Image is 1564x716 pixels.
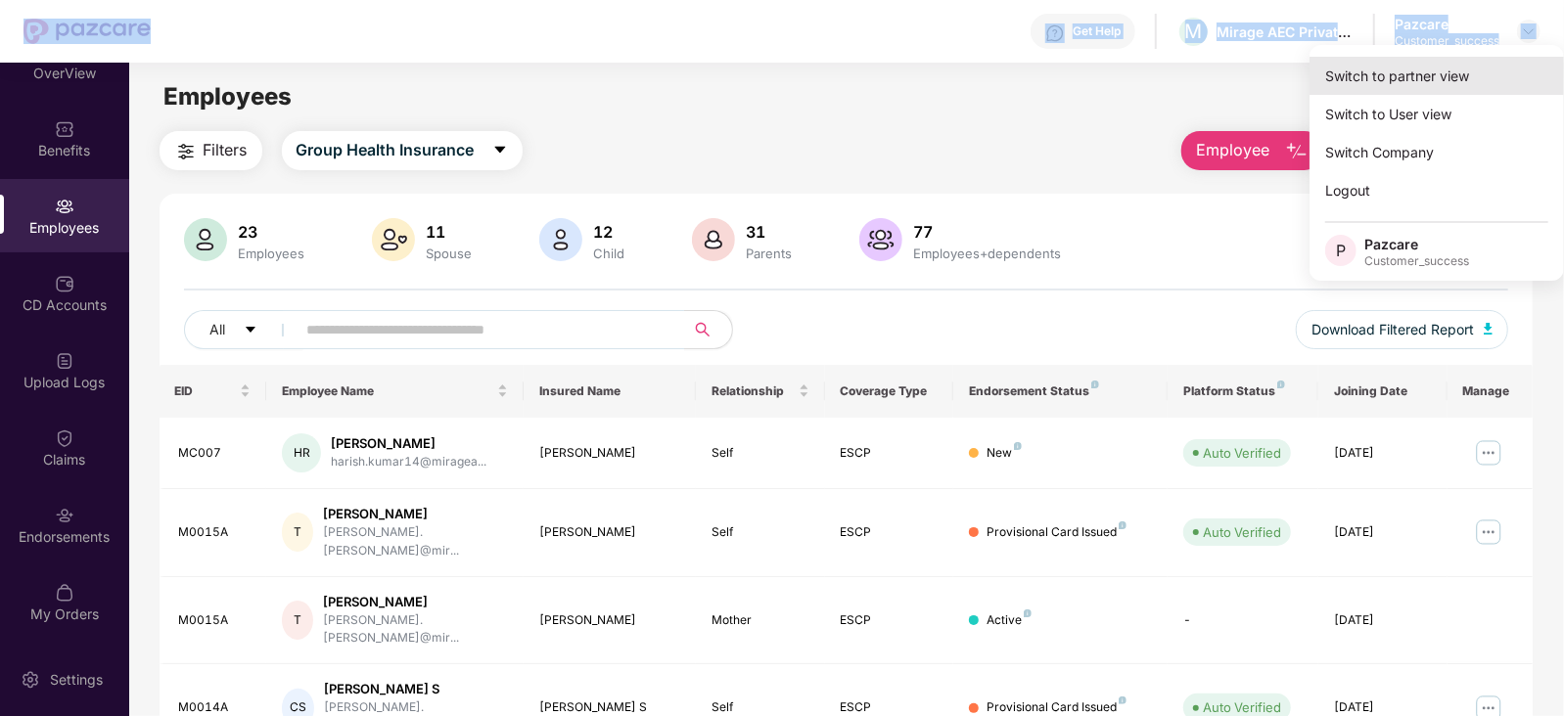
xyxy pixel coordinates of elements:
[539,218,582,261] img: svg+xml;base64,PHN2ZyB4bWxucz0iaHR0cDovL3d3dy53My5vcmcvMjAwMC9zdmciIHhtbG5zOnhsaW5rPSJodHRwOi8vd3...
[712,444,809,463] div: Self
[266,365,524,418] th: Employee Name
[323,523,509,560] div: [PERSON_NAME].[PERSON_NAME]@mir...
[1473,516,1504,548] img: manageButton
[21,670,40,690] img: svg+xml;base64,PHN2ZyBpZD0iU2V0dGluZy0yMHgyMCIgeG1sbnM9Imh0dHA6Ly93d3cudzMub3JnLzIwMDAvc3ZnIiB3aW...
[1310,171,1564,209] div: Logout
[859,218,902,261] img: svg+xml;base64,PHN2ZyB4bWxucz0iaHR0cDovL3d3dy53My5vcmcvMjAwMC9zdmciIHhtbG5zOnhsaW5rPSJodHRwOi8vd3...
[1521,23,1537,39] img: svg+xml;base64,PHN2ZyBpZD0iRHJvcGRvd24tMzJ4MzIiIHhtbG5zPSJodHRwOi8vd3d3LnczLm9yZy8yMDAwL3N2ZyIgd2...
[184,218,227,261] img: svg+xml;base64,PHN2ZyB4bWxucz0iaHR0cDovL3d3dy53My5vcmcvMjAwMC9zdmciIHhtbG5zOnhsaW5rPSJodHRwOi8vd3...
[1334,523,1432,542] div: [DATE]
[987,523,1127,542] div: Provisional Card Issued
[331,434,486,453] div: [PERSON_NAME]
[55,428,74,448] img: svg+xml;base64,PHN2ZyBpZD0iQ2xhaW0iIHhtbG5zPSJodHRwOi8vd3d3LnczLm9yZy8yMDAwL3N2ZyIgd2lkdGg9IjIwIi...
[204,138,248,162] span: Filters
[1334,611,1432,630] div: [DATE]
[175,383,237,399] span: EID
[1364,235,1469,253] div: Pazcare
[372,218,415,261] img: svg+xml;base64,PHN2ZyB4bWxucz0iaHR0cDovL3d3dy53My5vcmcvMjAwMC9zdmciIHhtbG5zOnhsaW5rPSJodHRwOi8vd3...
[1119,696,1127,704] img: svg+xml;base64,PHN2ZyB4bWxucz0iaHR0cDovL3d3dy53My5vcmcvMjAwMC9zdmciIHdpZHRoPSI4IiBoZWlnaHQ9IjgiIH...
[825,365,954,418] th: Coverage Type
[1203,443,1281,463] div: Auto Verified
[910,222,1066,242] div: 77
[684,310,733,349] button: search
[55,583,74,603] img: svg+xml;base64,PHN2ZyBpZD0iTXlfT3JkZXJzIiBkYXRhLW5hbWU9Ik15IE9yZGVycyIgeG1sbnM9Imh0dHA6Ly93d3cudz...
[539,444,679,463] div: [PERSON_NAME]
[1045,23,1065,43] img: svg+xml;base64,PHN2ZyBpZD0iSGVscC0zMngzMiIgeG1sbnM9Imh0dHA6Ly93d3cudzMub3JnLzIwMDAvc3ZnIiB3aWR0aD...
[179,444,252,463] div: MC007
[1336,239,1346,262] span: P
[163,82,292,111] span: Employees
[743,222,797,242] div: 31
[282,131,523,170] button: Group Health Insurancecaret-down
[1285,140,1309,163] img: svg+xml;base64,PHN2ZyB4bWxucz0iaHR0cDovL3d3dy53My5vcmcvMjAwMC9zdmciIHhtbG5zOnhsaW5rPSJodHRwOi8vd3...
[179,523,252,542] div: M0015A
[1473,437,1504,469] img: manageButton
[184,310,303,349] button: Allcaret-down
[1310,57,1564,95] div: Switch to partner view
[539,611,679,630] div: [PERSON_NAME]
[841,444,939,463] div: ESCP
[55,274,74,293] img: svg+xml;base64,PHN2ZyBpZD0iQ0RfQWNjb3VudHMiIGRhdGEtbmFtZT0iQ0QgQWNjb3VudHMiIHhtbG5zPSJodHRwOi8vd3...
[282,513,313,552] div: T
[1395,33,1499,49] div: Customer_success
[590,246,629,261] div: Child
[696,365,825,418] th: Relationship
[987,444,1022,463] div: New
[1310,133,1564,171] div: Switch Company
[1014,442,1022,450] img: svg+xml;base64,PHN2ZyB4bWxucz0iaHR0cDovL3d3dy53My5vcmcvMjAwMC9zdmciIHdpZHRoPSI4IiBoZWlnaHQ9IjgiIH...
[1310,95,1564,133] div: Switch to User view
[712,611,809,630] div: Mother
[1181,131,1323,170] button: Employee
[1073,23,1121,39] div: Get Help
[55,119,74,139] img: svg+xml;base64,PHN2ZyBpZD0iQmVuZWZpdHMiIHhtbG5zPSJodHRwOi8vd3d3LnczLm9yZy8yMDAwL3N2ZyIgd2lkdGg9Ij...
[1364,253,1469,269] div: Customer_success
[539,523,679,542] div: [PERSON_NAME]
[282,433,321,472] div: HR
[423,222,477,242] div: 11
[1185,20,1203,43] span: M
[743,246,797,261] div: Parents
[235,222,309,242] div: 23
[841,611,939,630] div: ESCP
[1168,577,1318,665] td: -
[1196,138,1269,162] span: Employee
[1318,365,1448,418] th: Joining Date
[1217,22,1354,41] div: Mirage AEC Private Limited
[55,351,74,371] img: svg+xml;base64,PHN2ZyBpZD0iVXBsb2FkX0xvZ3MiIGRhdGEtbmFtZT0iVXBsb2FkIExvZ3MiIHhtbG5zPSJodHRwOi8vd3...
[235,246,309,261] div: Employees
[1203,522,1281,542] div: Auto Verified
[174,140,198,163] img: svg+xml;base64,PHN2ZyB4bWxucz0iaHR0cDovL3d3dy53My5vcmcvMjAwMC9zdmciIHdpZHRoPSIyNCIgaGVpZ2h0PSIyNC...
[44,670,109,690] div: Settings
[684,322,722,337] span: search
[590,222,629,242] div: 12
[323,611,509,649] div: [PERSON_NAME].[PERSON_NAME]@mir...
[282,601,313,640] div: T
[841,523,939,542] div: ESCP
[1395,15,1499,33] div: Pazcare
[23,19,151,44] img: New Pazcare Logo
[1334,444,1432,463] div: [DATE]
[55,197,74,216] img: svg+xml;base64,PHN2ZyBpZD0iRW1wbG95ZWVzIiB4bWxucz0iaHR0cDovL3d3dy53My5vcmcvMjAwMC9zdmciIHdpZHRoPS...
[1311,319,1474,340] span: Download Filtered Report
[492,142,508,159] span: caret-down
[524,365,695,418] th: Insured Name
[1024,609,1032,617] img: svg+xml;base64,PHN2ZyB4bWxucz0iaHR0cDovL3d3dy53My5vcmcvMjAwMC9zdmciIHdpZHRoPSI4IiBoZWlnaHQ9IjgiIH...
[324,680,509,698] div: [PERSON_NAME] S
[210,319,226,340] span: All
[1296,310,1509,349] button: Download Filtered Report
[179,611,252,630] div: M0015A
[1277,380,1285,388] img: svg+xml;base64,PHN2ZyB4bWxucz0iaHR0cDovL3d3dy53My5vcmcvMjAwMC9zdmciIHdpZHRoPSI4IiBoZWlnaHQ9IjgiIH...
[712,383,795,399] span: Relationship
[1091,380,1099,388] img: svg+xml;base64,PHN2ZyB4bWxucz0iaHR0cDovL3d3dy53My5vcmcvMjAwMC9zdmciIHdpZHRoPSI4IiBoZWlnaHQ9IjgiIH...
[1448,365,1534,418] th: Manage
[910,246,1066,261] div: Employees+dependents
[1119,521,1127,529] img: svg+xml;base64,PHN2ZyB4bWxucz0iaHR0cDovL3d3dy53My5vcmcvMjAwMC9zdmciIHdpZHRoPSI4IiBoZWlnaHQ9IjgiIH...
[323,505,509,523] div: [PERSON_NAME]
[55,506,74,525] img: svg+xml;base64,PHN2ZyBpZD0iRW5kb3JzZW1lbnRzIiB4bWxucz0iaHR0cDovL3d3dy53My5vcmcvMjAwMC9zdmciIHdpZH...
[987,611,1032,630] div: Active
[244,323,257,338] span: caret-down
[423,246,477,261] div: Spouse
[323,593,509,611] div: [PERSON_NAME]
[331,453,486,471] div: harish.kumar14@miragea...
[160,365,267,418] th: EID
